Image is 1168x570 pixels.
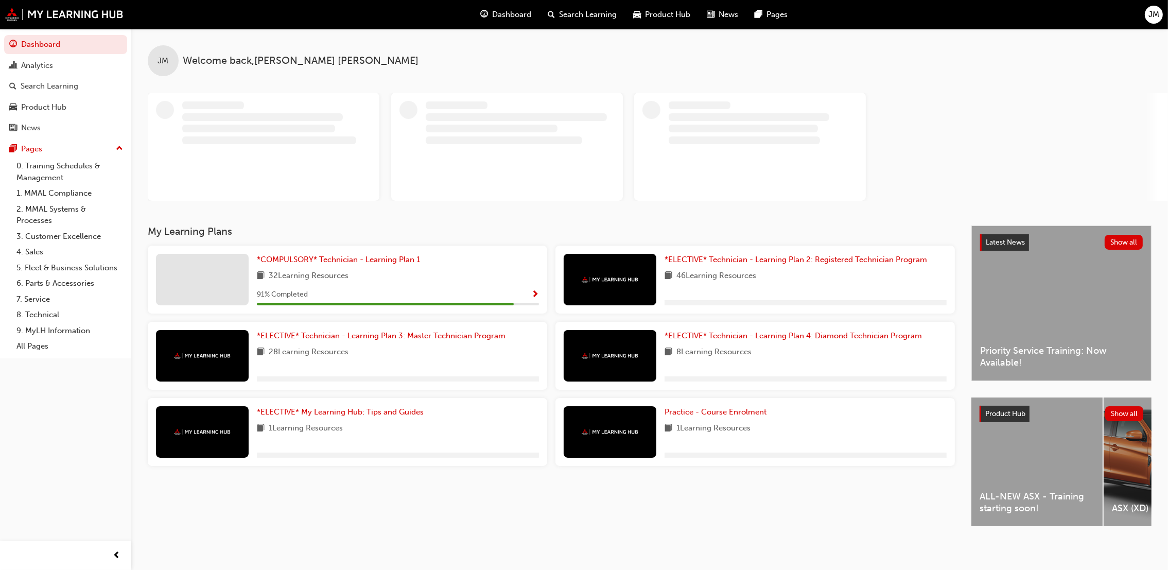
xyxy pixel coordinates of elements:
[269,346,348,359] span: 28 Learning Resources
[676,422,751,435] span: 1 Learning Resources
[257,270,265,283] span: book-icon
[707,8,715,21] span: news-icon
[676,270,756,283] span: 46 Learning Resources
[183,55,419,67] span: Welcome back , [PERSON_NAME] [PERSON_NAME]
[665,422,672,435] span: book-icon
[9,145,17,154] span: pages-icon
[665,255,927,264] span: *ELECTIVE* Technician - Learning Plan 2: Registered Technician Program
[12,244,127,260] a: 4. Sales
[4,33,127,140] button: DashboardAnalyticsSearch LearningProduct HubNews
[9,82,16,91] span: search-icon
[12,260,127,276] a: 5. Fleet & Business Solutions
[4,56,127,75] a: Analytics
[12,201,127,229] a: 2. MMAL Systems & Processes
[21,80,78,92] div: Search Learning
[634,8,641,21] span: car-icon
[12,185,127,201] a: 1. MMAL Compliance
[980,345,1143,368] span: Priority Service Training: Now Available!
[12,275,127,291] a: 6. Parts & Accessories
[4,140,127,159] button: Pages
[12,323,127,339] a: 9. MyLH Information
[665,331,922,340] span: *ELECTIVE* Technician - Learning Plan 4: Diamond Technician Program
[21,122,41,134] div: News
[148,226,955,237] h3: My Learning Plans
[747,4,796,25] a: pages-iconPages
[257,254,424,266] a: *COMPULSORY* Technician - Learning Plan 1
[665,270,672,283] span: book-icon
[116,142,123,156] span: up-icon
[257,406,428,418] a: *ELECTIVE* My Learning Hub: Tips and Guides
[719,9,739,21] span: News
[755,8,763,21] span: pages-icon
[257,255,420,264] span: *COMPULSORY* Technician - Learning Plan 1
[980,406,1143,422] a: Product HubShow all
[174,353,231,359] img: mmal
[1145,6,1163,24] button: JM
[625,4,699,25] a: car-iconProduct Hub
[971,226,1152,381] a: Latest NewsShow allPriority Service Training: Now Available!
[985,409,1025,418] span: Product Hub
[582,353,638,359] img: mmal
[9,61,17,71] span: chart-icon
[540,4,625,25] a: search-iconSearch Learning
[12,291,127,307] a: 7. Service
[665,254,931,266] a: *ELECTIVE* Technician - Learning Plan 2: Registered Technician Program
[257,289,308,301] span: 91 % Completed
[980,491,1094,514] span: ALL-NEW ASX - Training starting soon!
[1105,406,1144,421] button: Show all
[582,429,638,436] img: mmal
[560,9,617,21] span: Search Learning
[531,290,539,300] span: Show Progress
[971,398,1103,526] a: ALL-NEW ASX - Training starting soon!
[4,35,127,54] a: Dashboard
[12,229,127,245] a: 3. Customer Excellence
[4,77,127,96] a: Search Learning
[493,9,532,21] span: Dashboard
[12,338,127,354] a: All Pages
[5,8,124,21] img: mmal
[646,9,691,21] span: Product Hub
[665,330,926,342] a: *ELECTIVE* Technician - Learning Plan 4: Diamond Technician Program
[699,4,747,25] a: news-iconNews
[473,4,540,25] a: guage-iconDashboard
[21,60,53,72] div: Analytics
[548,8,555,21] span: search-icon
[113,549,121,562] span: prev-icon
[257,407,424,417] span: *ELECTIVE* My Learning Hub: Tips and Guides
[21,101,66,113] div: Product Hub
[531,288,539,301] button: Show Progress
[158,55,169,67] span: JM
[582,277,638,283] img: mmal
[9,40,17,49] span: guage-icon
[12,158,127,185] a: 0. Training Schedules & Management
[269,270,348,283] span: 32 Learning Resources
[980,234,1143,251] a: Latest NewsShow all
[257,346,265,359] span: book-icon
[4,118,127,137] a: News
[665,407,766,417] span: Practice - Course Enrolment
[21,143,42,155] div: Pages
[767,9,788,21] span: Pages
[257,331,505,340] span: *ELECTIVE* Technician - Learning Plan 3: Master Technician Program
[174,429,231,436] img: mmal
[665,406,771,418] a: Practice - Course Enrolment
[9,103,17,112] span: car-icon
[676,346,752,359] span: 8 Learning Resources
[257,330,510,342] a: *ELECTIVE* Technician - Learning Plan 3: Master Technician Program
[986,238,1025,247] span: Latest News
[4,98,127,117] a: Product Hub
[12,307,127,323] a: 8. Technical
[481,8,489,21] span: guage-icon
[1148,9,1159,21] span: JM
[269,422,343,435] span: 1 Learning Resources
[665,346,672,359] span: book-icon
[9,124,17,133] span: news-icon
[1105,235,1143,250] button: Show all
[257,422,265,435] span: book-icon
